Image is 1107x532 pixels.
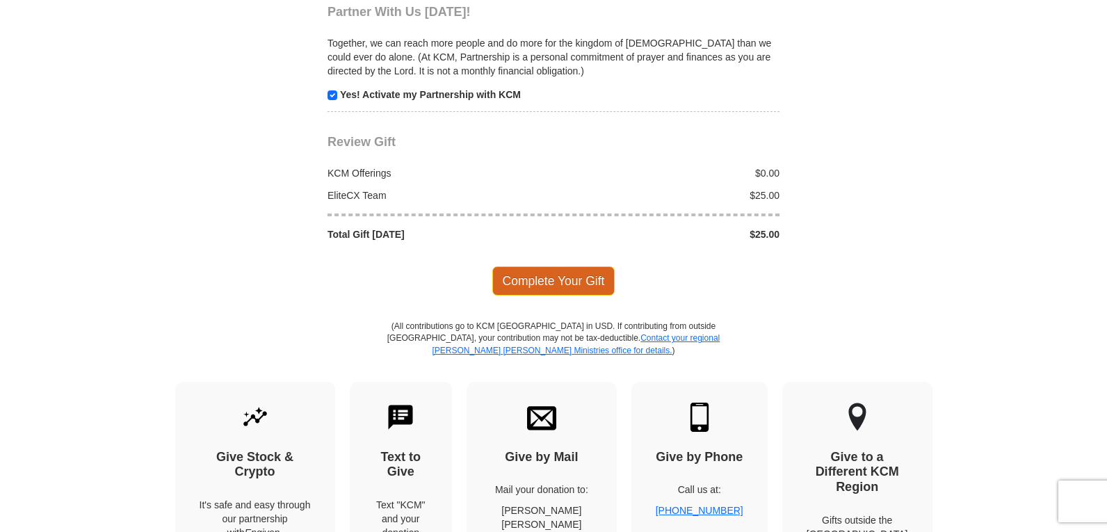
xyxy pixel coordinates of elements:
[491,450,592,465] h4: Give by Mail
[200,450,311,480] h4: Give Stock & Crypto
[685,403,714,432] img: mobile.svg
[656,505,743,516] a: [PHONE_NUMBER]
[848,403,867,432] img: other-region
[241,403,270,432] img: give-by-stock.svg
[328,36,779,78] p: Together, we can reach more people and do more for the kingdom of [DEMOGRAPHIC_DATA] than we coul...
[321,227,554,241] div: Total Gift [DATE]
[321,166,554,180] div: KCM Offerings
[807,450,908,495] h4: Give to a Different KCM Region
[386,403,415,432] img: text-to-give.svg
[387,321,720,381] p: (All contributions go to KCM [GEOGRAPHIC_DATA] in USD. If contributing from outside [GEOGRAPHIC_D...
[491,483,592,497] p: Mail your donation to:
[656,483,743,497] p: Call us at:
[492,266,615,296] span: Complete Your Gift
[527,403,556,432] img: envelope.svg
[656,450,743,465] h4: Give by Phone
[328,135,396,149] span: Review Gift
[321,188,554,202] div: EliteCX Team
[553,188,787,202] div: $25.00
[432,333,720,355] a: Contact your regional [PERSON_NAME] [PERSON_NAME] Ministries office for details.
[340,89,521,100] strong: Yes! Activate my Partnership with KCM
[553,227,787,241] div: $25.00
[553,166,787,180] div: $0.00
[374,450,428,480] h4: Text to Give
[328,5,471,19] span: Partner With Us [DATE]!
